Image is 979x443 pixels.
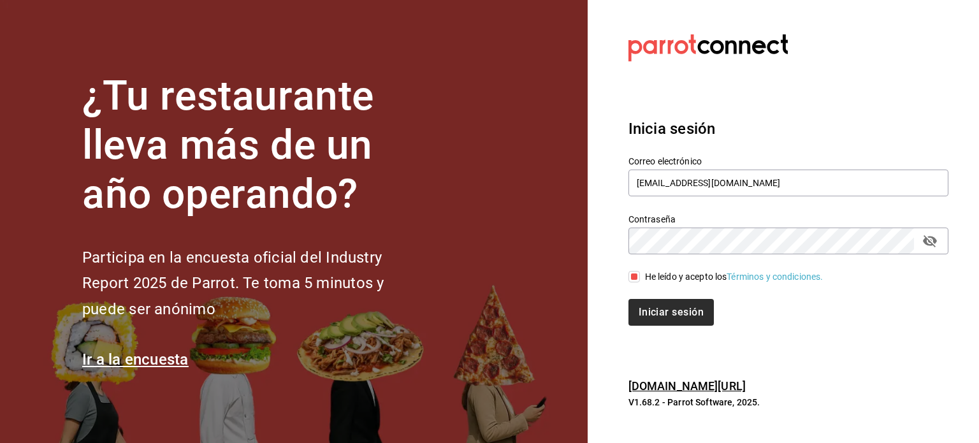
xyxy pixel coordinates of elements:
[82,351,189,368] a: Ir a la encuesta
[727,272,823,282] a: Términos y condiciones.
[628,379,746,393] a: [DOMAIN_NAME][URL]
[628,299,714,326] button: Iniciar sesión
[628,157,948,166] label: Correo electrónico
[82,72,426,219] h1: ¿Tu restaurante lleva más de un año operando?
[645,270,823,284] div: He leído y acepto los
[919,230,941,252] button: passwordField
[82,245,426,323] h2: Participa en la encuesta oficial del Industry Report 2025 de Parrot. Te toma 5 minutos y puede se...
[628,396,948,409] p: V1.68.2 - Parrot Software, 2025.
[628,215,948,224] label: Contraseña
[628,170,948,196] input: Ingresa tu correo electrónico
[628,117,948,140] h3: Inicia sesión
